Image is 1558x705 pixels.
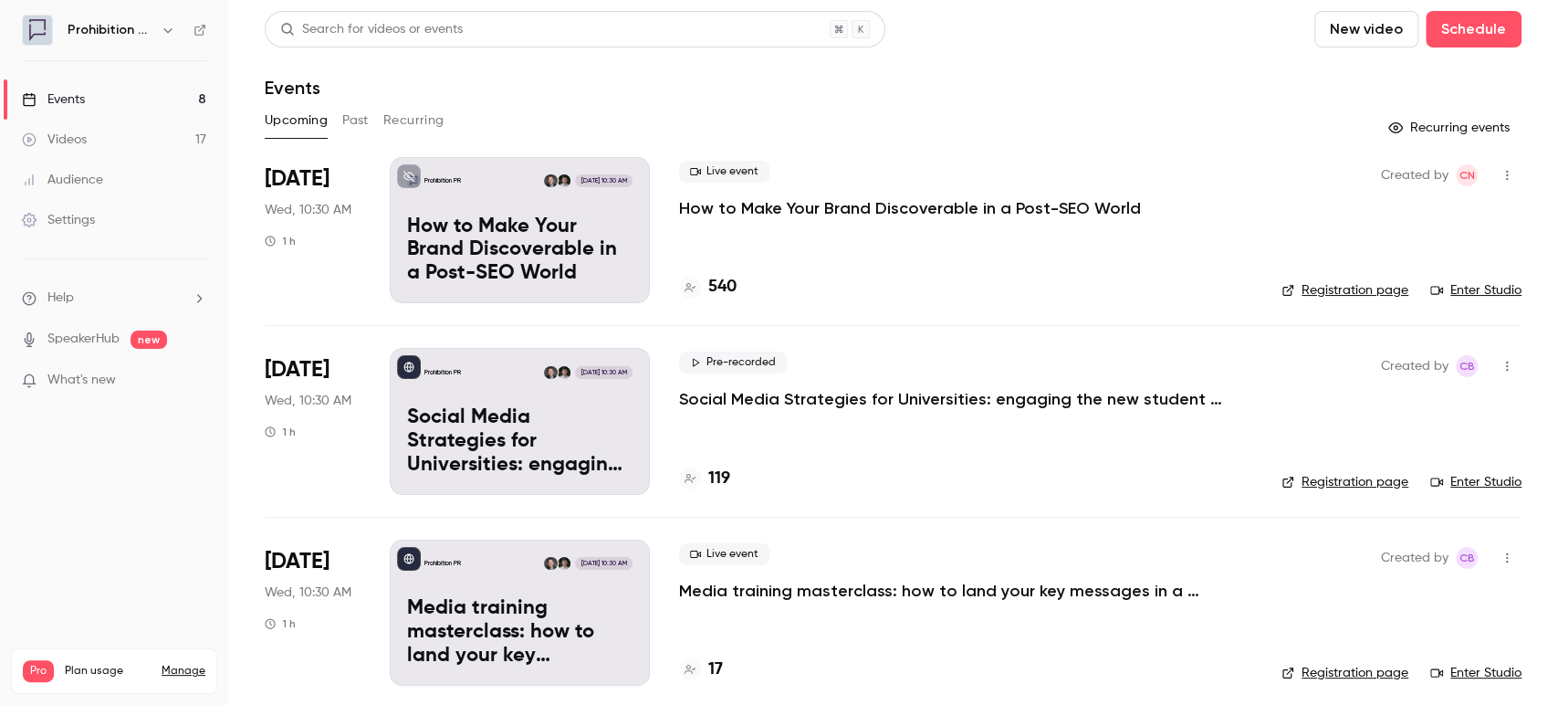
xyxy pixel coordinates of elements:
img: Prohibition PR [23,16,52,45]
span: CB [1459,355,1475,377]
a: Media training masterclass: how to land your key messages in a digital-first worldProhibition PRW... [390,540,650,686]
h4: 119 [708,467,730,491]
span: Created by [1381,164,1448,186]
a: Social Media Strategies for Universities: engaging the new student cohort [679,388,1227,410]
span: [DATE] [265,355,329,384]
h6: Prohibition PR [68,21,153,39]
span: Wed, 10:30 AM [265,201,351,219]
div: 1 h [265,425,296,439]
span: Created by [1381,547,1448,569]
p: Social Media Strategies for Universities: engaging the new student cohort [407,406,633,477]
button: New video [1314,11,1418,47]
li: help-dropdown-opener [22,289,206,308]
span: What's new [47,371,116,390]
span: Wed, 10:30 AM [265,392,351,410]
p: Prohibition PR [424,559,461,568]
span: Wed, 10:30 AM [265,584,351,602]
span: Claire Beaumont [1456,355,1478,377]
a: 17 [679,658,723,682]
button: Past [342,106,369,135]
span: [DATE] 10:30 AM [575,366,632,379]
a: Media training masterclass: how to land your key messages in a digital-first world [679,580,1227,602]
button: Upcoming [265,106,328,135]
span: Chris Norton [1456,164,1478,186]
a: Enter Studio [1430,664,1521,682]
a: Enter Studio [1430,281,1521,300]
a: Registration page [1281,473,1408,491]
img: Will Ockenden [558,557,570,570]
p: How to Make Your Brand Discoverable in a Post-SEO World [407,216,633,286]
a: Social Media Strategies for Universities: engaging the new student cohortProhibition PRWill Ocken... [390,348,650,494]
div: Search for videos or events [280,20,463,39]
button: Recurring events [1380,113,1521,142]
a: Registration page [1281,664,1408,682]
div: Events [22,90,85,109]
span: Help [47,289,74,308]
h4: 17 [708,658,723,682]
div: Audience [22,171,103,189]
p: Media training masterclass: how to land your key messages in a digital-first world [407,597,633,668]
a: Registration page [1281,281,1408,300]
span: [DATE] [265,547,329,576]
span: [DATE] [265,164,329,194]
span: new [131,331,167,349]
span: Live event [679,543,769,565]
span: Pro [23,660,54,682]
span: [DATE] 10:30 AM [575,174,632,187]
div: Sep 17 Wed, 10:30 AM (Europe/London) [265,157,361,303]
img: Chris Norton [544,174,557,187]
div: Sep 24 Wed, 10:30 AM (Europe/London) [265,348,361,494]
a: How to Make Your Brand Discoverable in a Post-SEO WorldProhibition PRWill OckendenChris Norton[DA... [390,157,650,303]
div: Settings [22,211,95,229]
span: CN [1459,164,1475,186]
img: Will Ockenden [558,174,570,187]
a: Enter Studio [1430,473,1521,491]
a: Manage [162,664,205,679]
div: 1 h [265,234,296,248]
span: Created by [1381,355,1448,377]
button: Recurring [383,106,444,135]
div: Oct 8 Wed, 10:30 AM (Europe/London) [265,540,361,686]
div: 1 h [265,616,296,631]
a: SpeakerHub [47,330,120,349]
a: 540 [679,275,737,300]
span: [DATE] 10:30 AM [575,557,632,570]
span: Claire Beaumont [1456,547,1478,569]
div: Videos [22,131,87,149]
h4: 540 [708,275,737,300]
p: Prohibition PR [424,176,461,185]
img: Will Ockenden [558,366,570,379]
img: Chris Norton [544,557,557,570]
a: 119 [679,467,730,491]
img: Chris Norton [544,366,557,379]
h1: Events [265,77,320,99]
p: Prohibition PR [424,368,461,377]
span: Plan usage [65,664,151,679]
span: CB [1459,547,1475,569]
span: Live event [679,161,769,183]
span: Pre-recorded [679,352,787,374]
a: How to Make Your Brand Discoverable in a Post-SEO World [679,197,1141,219]
button: Schedule [1426,11,1521,47]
